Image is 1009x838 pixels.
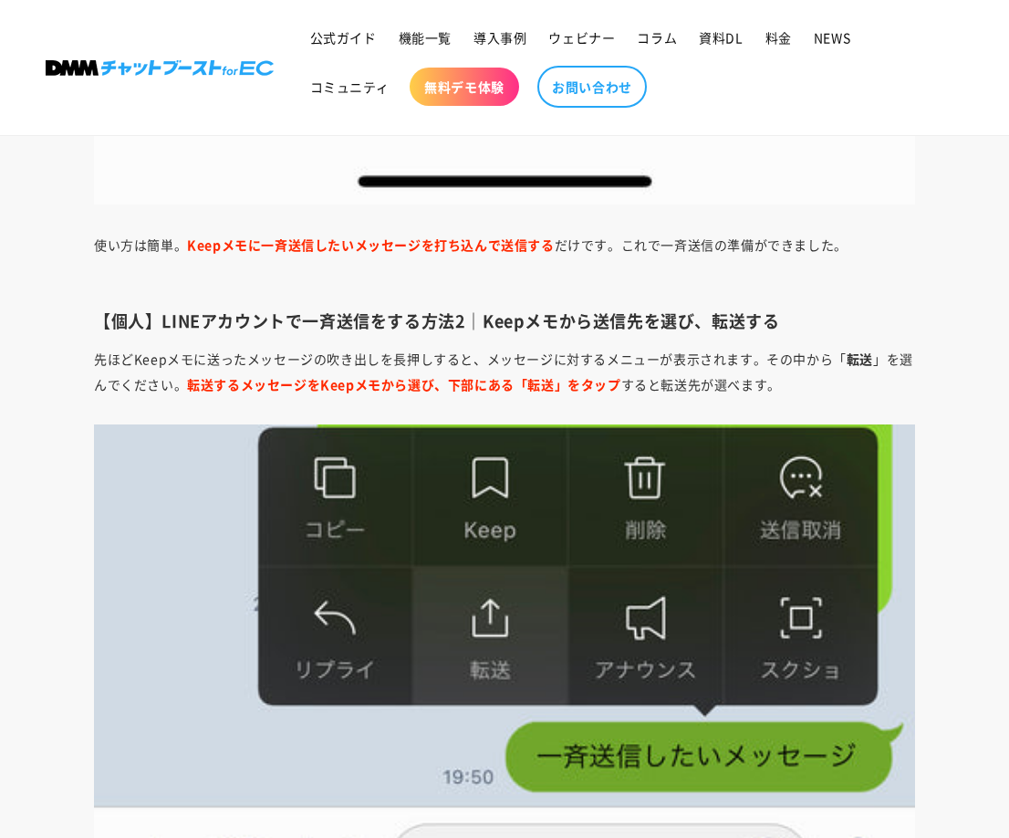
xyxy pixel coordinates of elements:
[94,346,915,397] p: 先ほどKeepメモに送ったメッセージの吹き出しを長押しすると、メッセージに対するメニューが表示されます。その中から「 」を選んでください。 すると転送先が選べます。
[699,29,743,46] span: 資料DL
[299,68,401,106] a: コミュニティ
[94,310,915,331] h3: 【個人】LINEアカウントで一斉送信をする方法2｜Keepメモから送信先を選び、転送する
[688,18,754,57] a: 資料DL
[187,375,620,393] b: 転送するメッセージをKeepメモから選び、下部にある「転送」をタップ
[537,66,647,108] a: お問い合わせ
[814,29,850,46] span: NEWS
[399,29,452,46] span: 機能一覧
[187,236,554,254] b: Keepメモに一斉送信したいメッセージを打ち込んで送信する
[537,18,626,57] a: ウェビナー
[424,79,504,95] span: 無料デモ体験
[803,18,861,57] a: NEWS
[463,18,537,57] a: 導入事例
[310,29,377,46] span: 公式ガイド
[310,79,390,95] span: コミュニティ
[552,79,632,95] span: お問い合わせ
[626,18,688,57] a: コラム
[754,18,803,57] a: 料金
[765,29,792,46] span: 料金
[548,29,615,46] span: ウェビナー
[388,18,463,57] a: 機能一覧
[473,29,526,46] span: 導入事例
[94,232,915,283] p: 使い方は簡単。 だけです。これで一斉送信の準備ができました。
[637,29,677,46] span: コラム
[299,18,388,57] a: 公式ガイド
[847,350,873,368] b: 転送
[46,60,274,76] img: 株式会社DMM Boost
[410,68,519,106] a: 無料デモ体験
